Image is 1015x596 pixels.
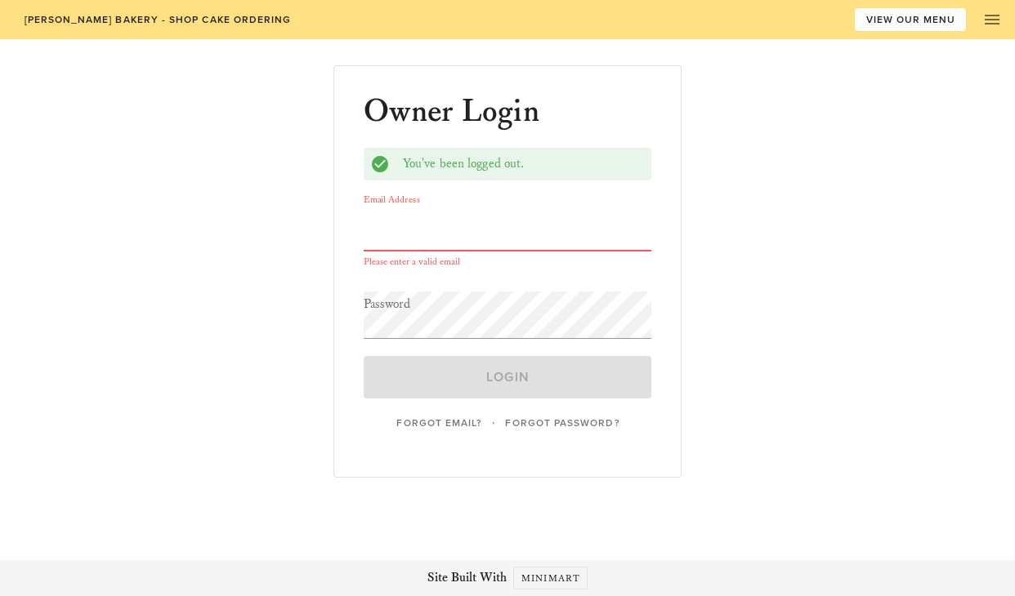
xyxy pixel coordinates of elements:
[865,14,956,25] span: VIEW OUR MENU
[386,411,492,434] a: Forgot Email?
[494,411,629,434] a: Forgot Password?
[364,193,420,206] label: Email Address
[403,155,645,173] div: You've been logged out.
[13,8,302,31] a: [PERSON_NAME] Bakery - Shop Cake Ordering
[396,417,481,429] span: Forgot Email?
[427,568,507,588] span: Site Built With
[364,96,539,128] h1: Owner Login
[364,257,651,267] div: Please enter a valid email
[364,411,651,434] div: ·
[504,417,619,429] span: Forgot Password?
[521,572,580,585] span: Minimart
[855,8,966,31] a: VIEW OUR MENU
[23,14,291,25] span: [PERSON_NAME] Bakery - Shop Cake Ordering
[513,567,588,589] a: Minimart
